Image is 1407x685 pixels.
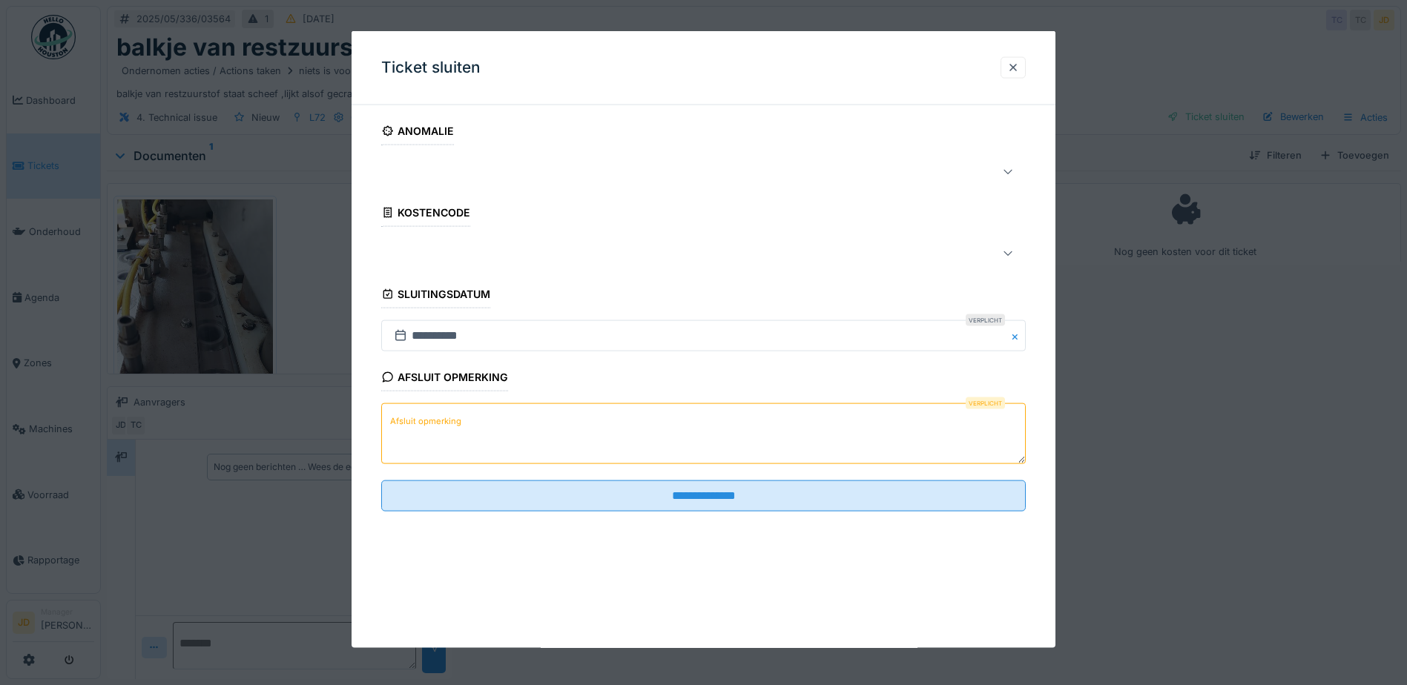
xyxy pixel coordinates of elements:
[387,411,464,430] label: Afsluit opmerking
[381,283,490,308] div: Sluitingsdatum
[381,202,470,227] div: Kostencode
[966,314,1005,326] div: Verplicht
[381,366,508,391] div: Afsluit opmerking
[381,59,481,77] h3: Ticket sluiten
[381,120,454,145] div: Anomalie
[1009,320,1026,351] button: Close
[966,397,1005,409] div: Verplicht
